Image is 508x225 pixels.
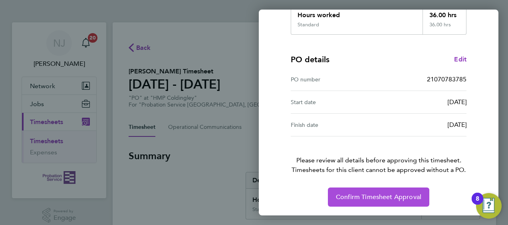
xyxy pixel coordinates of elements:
[379,120,466,130] div: [DATE]
[291,4,423,22] div: Hours worked
[423,4,466,22] div: 36.00 hrs
[291,97,379,107] div: Start date
[291,120,379,130] div: Finish date
[281,136,476,175] p: Please review all details before approving this timesheet.
[281,165,476,175] span: Timesheets for this client cannot be approved without a PO.
[379,97,466,107] div: [DATE]
[291,75,379,84] div: PO number
[476,199,479,209] div: 8
[423,22,466,34] div: 36.00 hrs
[336,193,421,201] span: Confirm Timesheet Approval
[291,54,329,65] h4: PO details
[476,193,502,219] button: Open Resource Center, 8 new notifications
[328,187,429,207] button: Confirm Timesheet Approval
[427,75,466,83] span: 21070783785
[298,22,319,28] div: Standard
[454,55,466,64] a: Edit
[454,55,466,63] span: Edit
